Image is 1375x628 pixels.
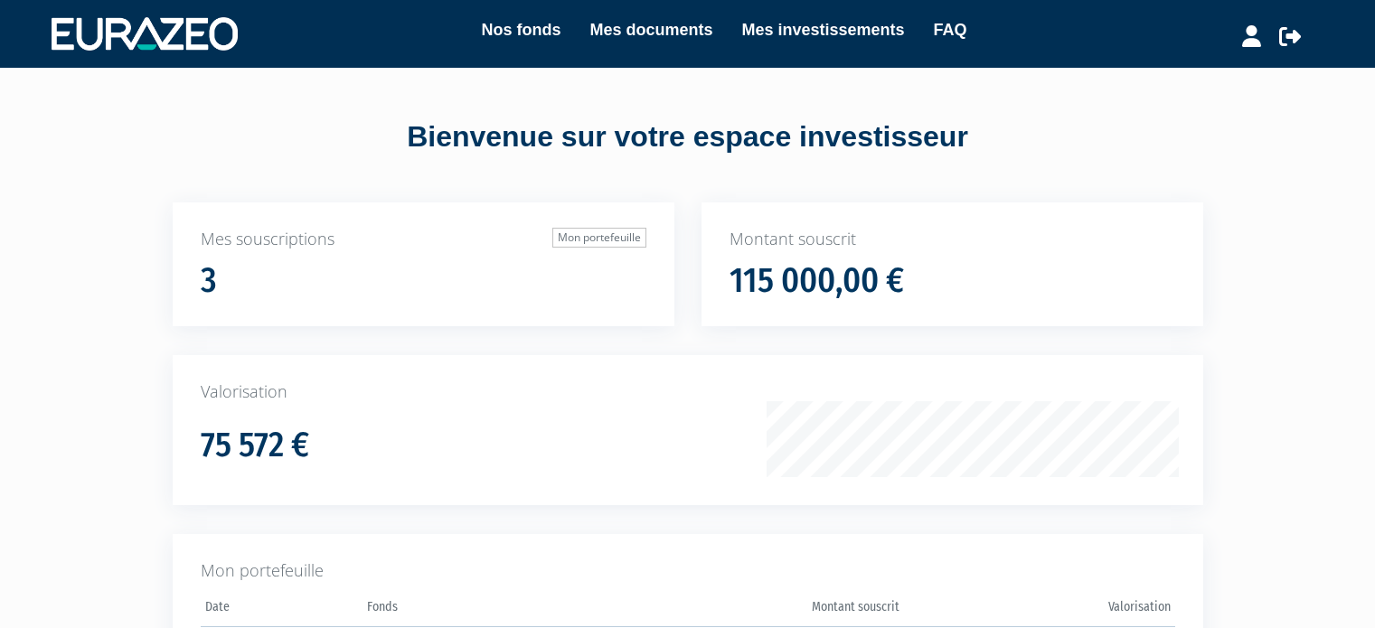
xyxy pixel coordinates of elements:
[552,228,646,248] a: Mon portefeuille
[201,228,646,251] p: Mes souscriptions
[363,594,633,627] th: Fonds
[201,426,309,464] h1: 75 572 €
[201,594,363,627] th: Date
[741,17,904,42] a: Mes investissements
[589,17,712,42] a: Mes documents
[481,17,560,42] a: Nos fonds
[201,380,1175,404] p: Valorisation
[730,228,1175,251] p: Montant souscrit
[634,594,904,627] th: Montant souscrit
[132,117,1244,158] div: Bienvenue sur votre espace investisseur
[52,17,238,50] img: 1732889491-logotype_eurazeo_blanc_rvb.png
[201,262,217,300] h1: 3
[201,559,1175,583] p: Mon portefeuille
[730,262,904,300] h1: 115 000,00 €
[904,594,1174,627] th: Valorisation
[934,17,967,42] a: FAQ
